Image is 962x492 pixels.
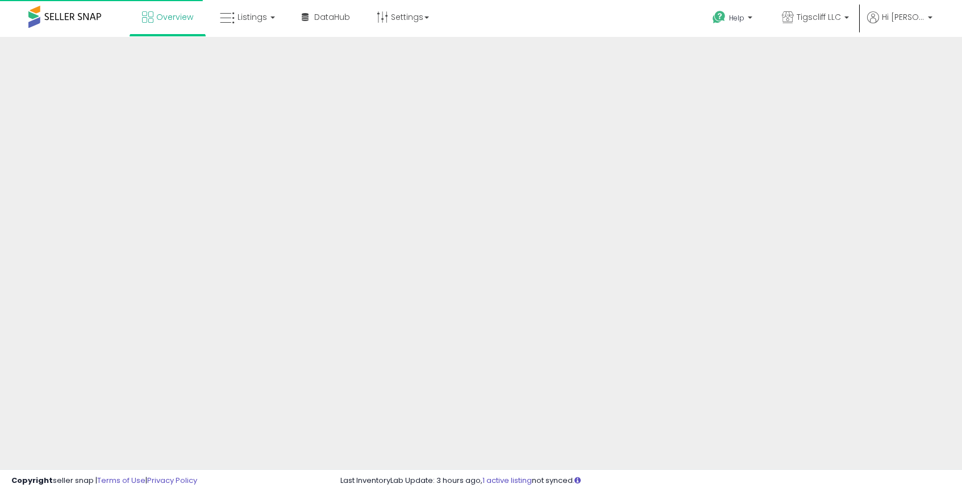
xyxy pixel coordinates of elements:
[482,475,532,486] a: 1 active listing
[238,11,267,23] span: Listings
[97,475,145,486] a: Terms of Use
[712,10,726,24] i: Get Help
[11,475,53,486] strong: Copyright
[797,11,841,23] span: Tigscliff LLC
[867,11,932,37] a: Hi [PERSON_NAME]
[147,475,197,486] a: Privacy Policy
[11,476,197,486] div: seller snap | |
[729,13,744,23] span: Help
[314,11,350,23] span: DataHub
[156,11,193,23] span: Overview
[882,11,924,23] span: Hi [PERSON_NAME]
[703,2,764,37] a: Help
[340,476,951,486] div: Last InventoryLab Update: 3 hours ago, not synced.
[574,477,581,484] i: Click here to read more about un-synced listings.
